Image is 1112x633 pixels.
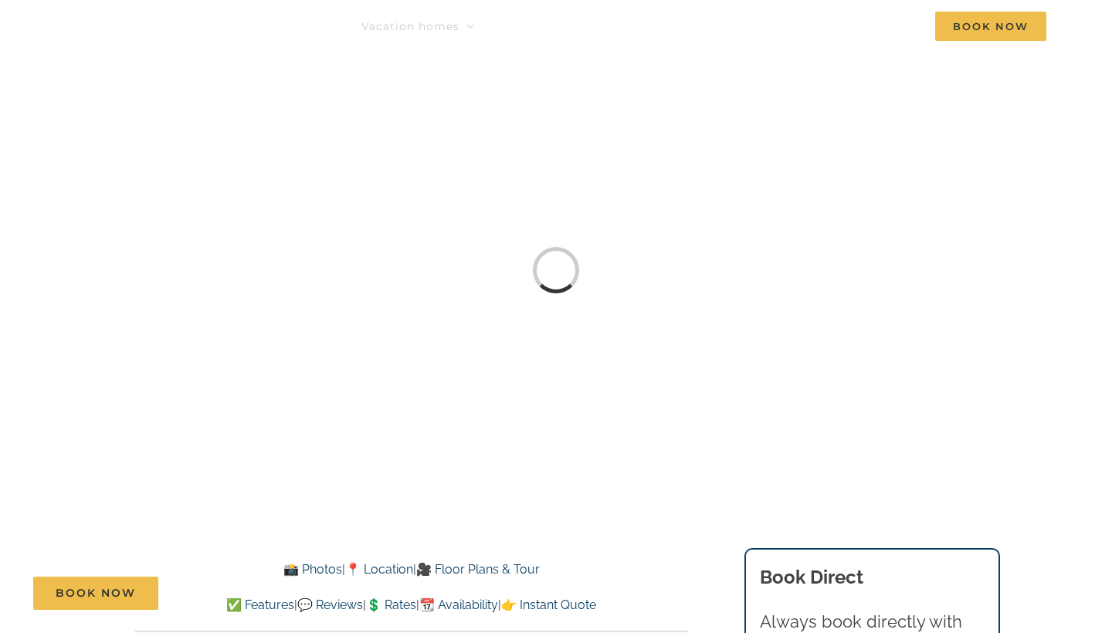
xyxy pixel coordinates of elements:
span: Book Now [935,12,1046,41]
a: About [765,11,817,42]
span: Contact [852,21,900,32]
a: 📍 Location [345,562,413,577]
a: Book Now [33,577,158,610]
p: | | [135,560,688,580]
a: 📸 Photos [283,562,342,577]
div: Loading... [527,242,584,298]
a: 🎥 Floor Plans & Tour [416,562,540,577]
a: Deals & More [636,11,731,42]
a: 📆 Availability [419,597,498,612]
img: Branson Family Retreats Logo [66,15,327,49]
a: ✅ Features [226,597,294,612]
nav: Main Menu [361,11,1046,42]
span: Book Now [56,587,136,600]
span: Deals & More [636,21,716,32]
a: Things to do [509,11,601,42]
span: About [765,21,802,32]
a: Vacation homes [361,11,474,42]
span: Vacation homes [361,21,459,32]
b: Book Direct [760,566,863,588]
span: Things to do [509,21,586,32]
a: 💬 Reviews [297,597,363,612]
a: Contact [852,11,900,42]
a: 💲 Rates [366,597,416,612]
a: 👉 Instant Quote [501,597,596,612]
